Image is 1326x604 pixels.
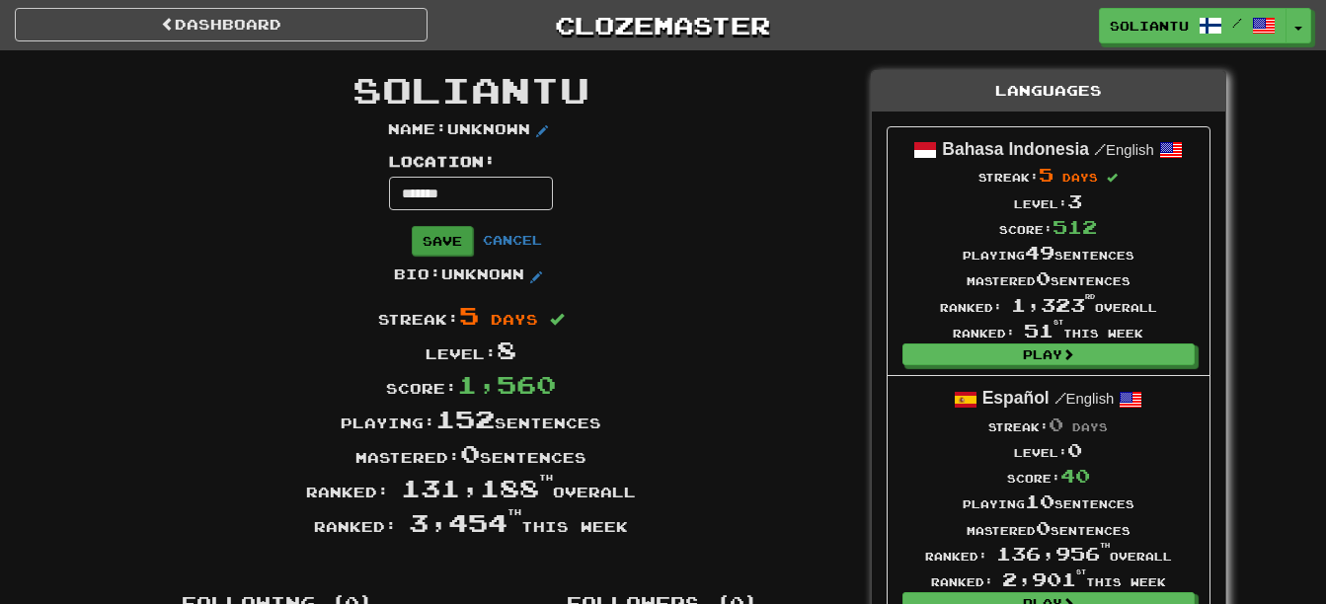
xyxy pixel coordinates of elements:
[1054,389,1066,407] span: /
[460,438,480,468] span: 0
[1025,491,1054,512] span: 10
[902,343,1195,365] a: Play
[940,318,1157,343] div: Ranked: this week
[497,335,516,364] span: 8
[1036,517,1051,539] span: 0
[1110,17,1189,35] span: Soliantu
[996,543,1110,565] span: 136,956
[1036,267,1051,289] span: 0
[1100,542,1110,549] sup: th
[1107,173,1118,184] span: Streak includes today.
[457,8,870,42] a: Clozemaster
[15,8,428,41] a: Dashboard
[940,292,1157,318] div: Ranked: overall
[507,507,521,517] sup: th
[940,189,1157,214] div: Level:
[473,550,539,569] iframe: fb:share_button Facebook Social Plugin
[539,473,553,483] sup: th
[925,437,1172,463] div: Level:
[925,412,1172,437] div: Streak:
[940,162,1157,188] div: Streak:
[86,436,856,471] div: Mastered: sentences
[435,404,495,433] span: 152
[1053,216,1097,238] span: 512
[1094,142,1154,158] small: English
[1054,391,1115,407] small: English
[1072,420,1108,433] span: days
[1011,294,1095,316] span: 1,323
[1094,140,1106,158] span: /
[982,388,1050,408] strong: Español
[394,264,548,288] p: Bio : Unknown
[1232,16,1242,30] span: /
[1099,8,1287,43] a: Soliantu /
[872,71,1225,112] div: Languages
[1025,242,1054,264] span: 49
[402,550,466,569] iframe: X Post Button
[925,541,1172,566] div: Ranked: overall
[491,311,538,328] span: days
[459,300,479,330] span: 5
[940,265,1157,291] div: Mastered sentences
[86,402,856,436] div: Playing: sentences
[86,367,856,402] div: Score:
[457,369,556,399] span: 1,560
[925,566,1172,592] div: Ranked: this week
[1076,568,1086,575] sup: st
[86,471,856,505] div: Ranked: overall
[1053,319,1063,326] sup: st
[412,226,473,256] button: Save
[86,505,856,540] div: Ranked: this week
[940,214,1157,240] div: Score:
[86,333,856,367] div: Level:
[1062,171,1098,184] span: days
[1039,164,1053,186] span: 5
[1024,320,1063,341] span: 51
[388,119,554,143] p: Name : Unknown
[940,240,1157,265] div: Playing sentences
[1067,190,1082,212] span: 3
[1085,293,1095,300] sup: rd
[389,152,496,172] label: Location :
[1049,414,1063,435] span: 0
[925,489,1172,514] div: Playing sentences
[86,298,856,333] div: Streak:
[401,473,553,502] span: 131,188
[472,225,553,255] button: Cancel
[409,507,521,537] span: 3,454
[1002,568,1086,590] span: 2,901
[925,515,1172,541] div: Mastered sentences
[942,139,1089,159] strong: Bahasa Indonesia
[1060,465,1090,487] span: 40
[1067,439,1082,461] span: 0
[925,463,1172,489] div: Score:
[352,68,589,111] span: Soliantu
